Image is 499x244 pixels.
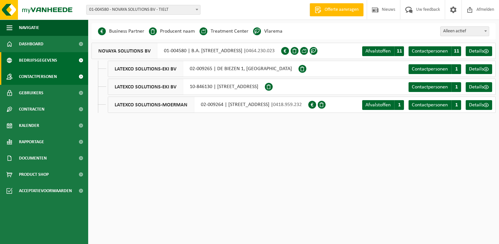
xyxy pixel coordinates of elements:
[253,26,282,36] li: Vlarema
[19,20,39,36] span: Navigatie
[323,7,360,13] span: Offerte aanvragen
[149,26,195,36] li: Producent naam
[19,52,57,69] span: Bedrijfsgegevens
[19,36,43,52] span: Dashboard
[451,100,461,110] span: 1
[19,134,44,150] span: Rapportage
[362,46,404,56] a: Afvalstoffen 11
[451,46,461,56] span: 11
[409,82,461,92] a: Contactpersonen 1
[108,97,308,113] div: 02-009264 | [STREET_ADDRESS] |
[412,102,448,108] span: Contactpersonen
[409,46,461,56] a: Contactpersonen 11
[92,43,157,59] span: NOVAYA SOLUTIONS BV
[362,100,404,110] a: Afvalstoffen 1
[469,67,484,72] span: Details
[19,183,72,199] span: Acceptatievoorwaarden
[409,64,461,74] a: Contactpersonen 1
[108,61,298,77] div: 02-009265 | DE BIEZEN 1, [GEOGRAPHIC_DATA]
[451,64,461,74] span: 1
[412,84,448,90] span: Contactpersonen
[466,64,492,74] a: Details
[246,48,275,53] span: 0464.230.023
[394,100,404,110] span: 1
[108,61,183,77] span: LATEXCO SOLUTIONS-EKI BV
[394,46,404,56] span: 11
[310,3,363,16] a: Offerte aanvragen
[91,43,281,59] div: 01-004580 | B.A. [STREET_ADDRESS] |
[469,49,484,54] span: Details
[466,46,492,56] a: Details
[108,79,265,95] div: 10-846130 | [STREET_ADDRESS]
[469,102,484,108] span: Details
[19,117,39,134] span: Kalender
[19,85,43,101] span: Gebruikers
[466,82,492,92] a: Details
[19,69,57,85] span: Contactpersonen
[19,150,47,166] span: Documenten
[273,102,302,107] span: 0418.959.232
[108,97,194,113] span: LATEXCO SOLUTIONS-MOERMAN
[440,26,489,36] span: Alleen actief
[451,82,461,92] span: 1
[466,100,492,110] a: Details
[19,101,44,117] span: Contracten
[469,84,484,90] span: Details
[108,79,183,95] span: LATEXCO SOLUTIONS-EKI BV
[200,26,249,36] li: Treatment Center
[87,5,200,14] span: 01-004580 - NOVAYA SOLUTIONS BV - TIELT
[412,67,448,72] span: Contactpersonen
[19,166,49,183] span: Product Shop
[441,27,489,36] span: Alleen actief
[86,5,201,15] span: 01-004580 - NOVAYA SOLUTIONS BV - TIELT
[98,26,144,36] li: Business Partner
[365,49,391,54] span: Afvalstoffen
[409,100,461,110] a: Contactpersonen 1
[365,102,391,108] span: Afvalstoffen
[412,49,448,54] span: Contactpersonen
